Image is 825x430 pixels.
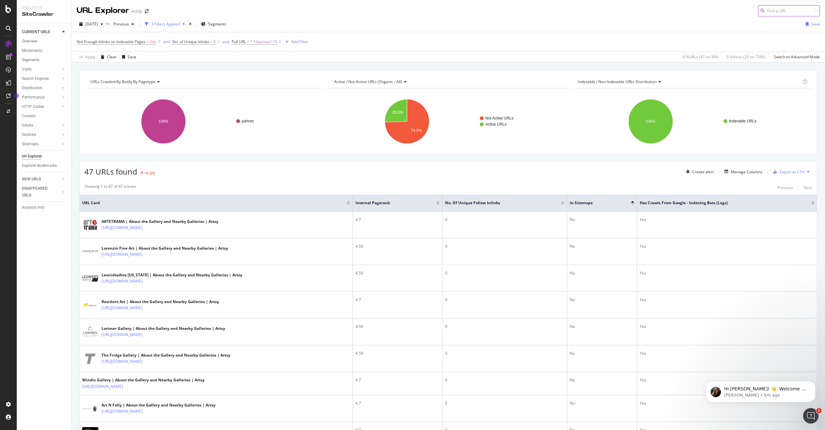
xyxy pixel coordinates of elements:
span: Segments [208,21,226,27]
div: A chart. [572,93,812,149]
div: 4.7 [355,377,440,383]
div: Apply [85,54,95,60]
span: Yes [150,37,156,46]
img: main image [82,405,98,413]
text: 25.5% [392,110,403,115]
div: 4.59 [355,350,440,356]
div: Artsy [131,8,142,14]
span: No. of Unique Inlinks [172,39,209,44]
span: Previous [111,21,129,27]
h4: Indexable / Non-Indexable URLs Distribution [577,77,801,87]
span: Internal Pagerank [355,200,427,206]
a: [URL][DOMAIN_NAME] [102,278,142,284]
button: 3 Filters Applied [142,19,188,29]
span: URLs Crawled By Botify By pagetype [91,79,155,84]
button: Manage Columns [722,168,762,176]
div: The Fridge Gallery | About the Gallery and Nearby Galleries | Artsy [102,352,230,358]
a: Overview [22,38,67,45]
div: 0 [445,217,564,223]
div: Yes [640,244,814,249]
div: Switch to Advanced Mode [774,54,820,60]
span: Not Enough Inlinks on Indexable Pages [77,39,146,44]
div: Yes [640,350,814,356]
a: Inlinks [22,122,60,129]
a: Visits [22,66,60,73]
div: Windiv Gallery | About the Gallery and Nearby Galleries | Artsy [82,377,205,383]
div: Explorer Bookmarks [22,162,57,169]
button: and [222,39,229,45]
div: No [570,400,634,406]
svg: A chart. [84,93,325,149]
a: Content [22,113,67,119]
button: Switch to Advanced Mode [771,52,820,62]
span: Full URL [232,39,246,44]
text: 74.5% [411,128,422,133]
div: Content [22,113,36,119]
a: NEW URLS [22,176,60,183]
div: Add Filter [291,39,308,44]
h4: Active / Not Active URLs [333,77,563,87]
iframe: Intercom live chat [803,408,819,424]
text: Indexable URLs [729,119,756,123]
div: Yes [640,297,814,303]
div: Yes [640,400,814,406]
a: [URL][DOMAIN_NAME] [102,251,142,258]
a: Explorer Bookmarks [22,162,67,169]
button: Save [803,19,820,29]
text: 100% [159,119,169,124]
a: Analysis Info [22,204,67,211]
div: and [222,39,229,44]
input: Find a URL [758,5,820,16]
div: Analytics [22,5,66,11]
div: Movements [22,47,42,54]
a: Segments [22,57,67,63]
span: 0 [213,37,216,46]
span: = [147,39,149,44]
text: partner [242,119,254,123]
img: main image [82,302,98,309]
div: LeonidesArts [US_STATE] | About the Gallery and Nearby Galleries | Artsy [102,272,242,278]
button: Create alert [684,167,714,177]
button: Segments [199,19,229,29]
div: No [570,244,634,249]
div: 0 [445,324,564,330]
div: No [570,324,634,330]
div: 4.59 [355,324,440,330]
a: [URL][DOMAIN_NAME] [102,225,142,231]
text: Active URLs [485,122,507,127]
img: main image [82,244,98,260]
div: 4.7 [355,297,440,303]
span: Hi [PERSON_NAME]! 👋 Welcome to Botify chat support! Have a question? Reply to this message and ou... [28,19,111,56]
div: Performance [22,94,44,101]
div: HTTP Codes [22,103,44,110]
div: A chart. [328,93,568,149]
div: Save [128,54,136,60]
div: Create alert [692,169,714,175]
button: [DATE] [77,19,106,29]
a: [URL][DOMAIN_NAME] [102,305,142,311]
div: No [570,297,634,303]
div: Previous [778,185,793,190]
div: 0 % Visits ( 25 on 758K ) [726,54,766,60]
a: Outlinks [22,131,60,138]
div: Distribution [22,85,42,91]
span: 2025 Aug. 28th [85,21,98,27]
div: Tooltip anchor [14,93,19,99]
div: Url Explorer [22,153,42,160]
div: Manage Columns [731,169,762,175]
div: 0 [445,270,564,276]
button: Next [804,184,812,191]
div: Clear [107,54,117,60]
button: Export as CSV [771,167,804,177]
button: Previous [111,19,137,29]
img: main image [82,218,98,231]
div: Art N Folly | About the Gallery and Nearby Galleries | Artsy [102,402,216,408]
span: vs [106,21,111,26]
button: Add Filter [283,38,308,46]
a: [URL][DOMAIN_NAME] [82,383,123,390]
div: ARTETRAMA | About the Gallery and Nearby Galleries | Artsy [102,219,218,225]
span: URL Card [82,200,345,206]
div: 4.59 [355,270,440,276]
a: Movements [22,47,67,54]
